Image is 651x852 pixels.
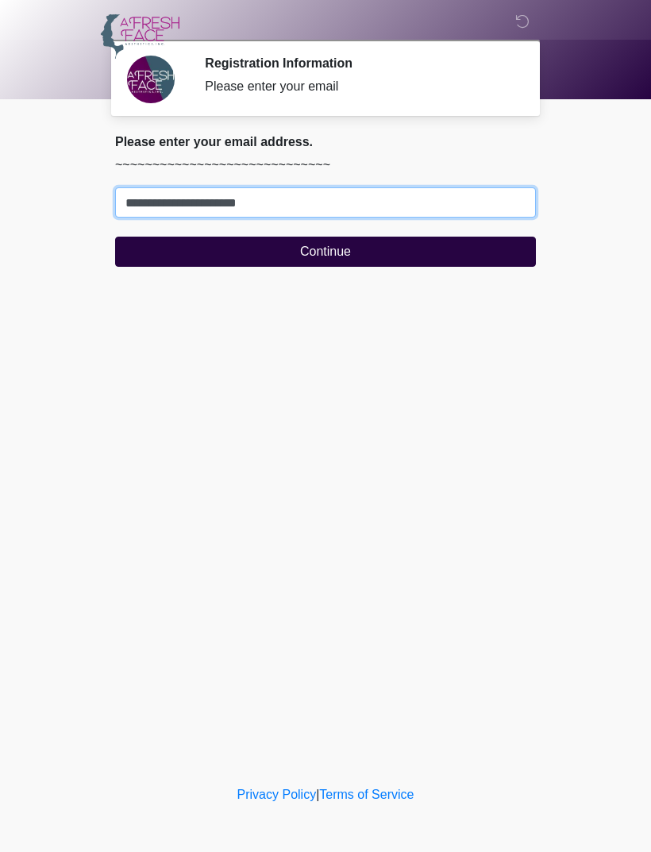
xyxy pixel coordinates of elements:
[205,77,512,96] div: Please enter your email
[115,156,536,175] p: ~~~~~~~~~~~~~~~~~~~~~~~~~~~~~
[237,788,317,801] a: Privacy Policy
[127,56,175,103] img: Agent Avatar
[115,134,536,149] h2: Please enter your email address.
[115,237,536,267] button: Continue
[99,12,180,60] img: A Fresh Face Aesthetics Inc Logo
[316,788,319,801] a: |
[319,788,414,801] a: Terms of Service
